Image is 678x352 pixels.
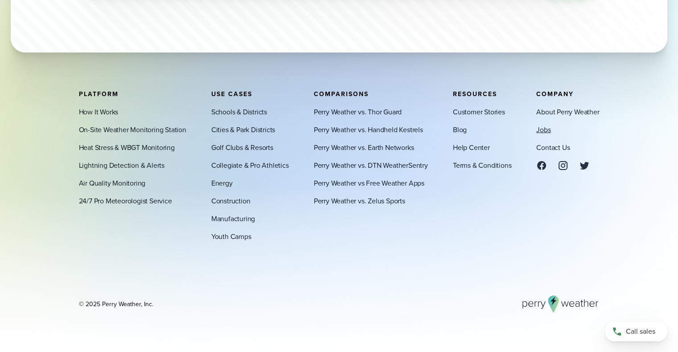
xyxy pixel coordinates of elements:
span: Company [536,89,574,98]
span: Platform [79,89,119,98]
a: Collegiate & Pro Athletics [211,160,289,170]
a: Perry Weather vs. DTN WeatherSentry [314,160,428,170]
a: Call sales [605,322,667,341]
a: Jobs [536,124,551,135]
a: Customer Stories [453,106,505,117]
a: Perry Weather vs Free Weather Apps [314,178,424,188]
a: Lightning Detection & Alerts [79,160,164,170]
a: Energy [211,178,233,188]
a: Heat Stress & WBGT Monitoring [79,142,175,153]
a: Construction [211,195,251,206]
a: Perry Weather vs. Thor Guard [314,106,402,117]
span: Comparisons [314,89,369,98]
a: Air Quality Monitoring [79,178,146,188]
a: Golf Clubs & Resorts [211,142,273,153]
a: Manufacturing [211,213,255,224]
a: Help Center [453,142,490,153]
span: Resources [453,89,497,98]
a: Cities & Park Districts [211,124,275,135]
a: How It Works [79,106,119,117]
a: About Perry Weather [536,106,599,117]
a: On-Site Weather Monitoring Station [79,124,186,135]
span: Use Cases [211,89,252,98]
a: Youth Camps [211,231,251,242]
a: Blog [453,124,467,135]
a: Perry Weather vs. Handheld Kestrels [314,124,423,135]
div: © 2025 Perry Weather, Inc. [79,299,153,308]
a: Schools & Districts [211,106,267,117]
span: Call sales [626,326,655,337]
a: Contact Us [536,142,570,153]
a: Perry Weather vs. Earth Networks [314,142,414,153]
a: 24/7 Pro Meteorologist Service [79,195,172,206]
a: Terms & Conditions [453,160,511,170]
a: Perry Weather vs. Zelus Sports [314,195,405,206]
